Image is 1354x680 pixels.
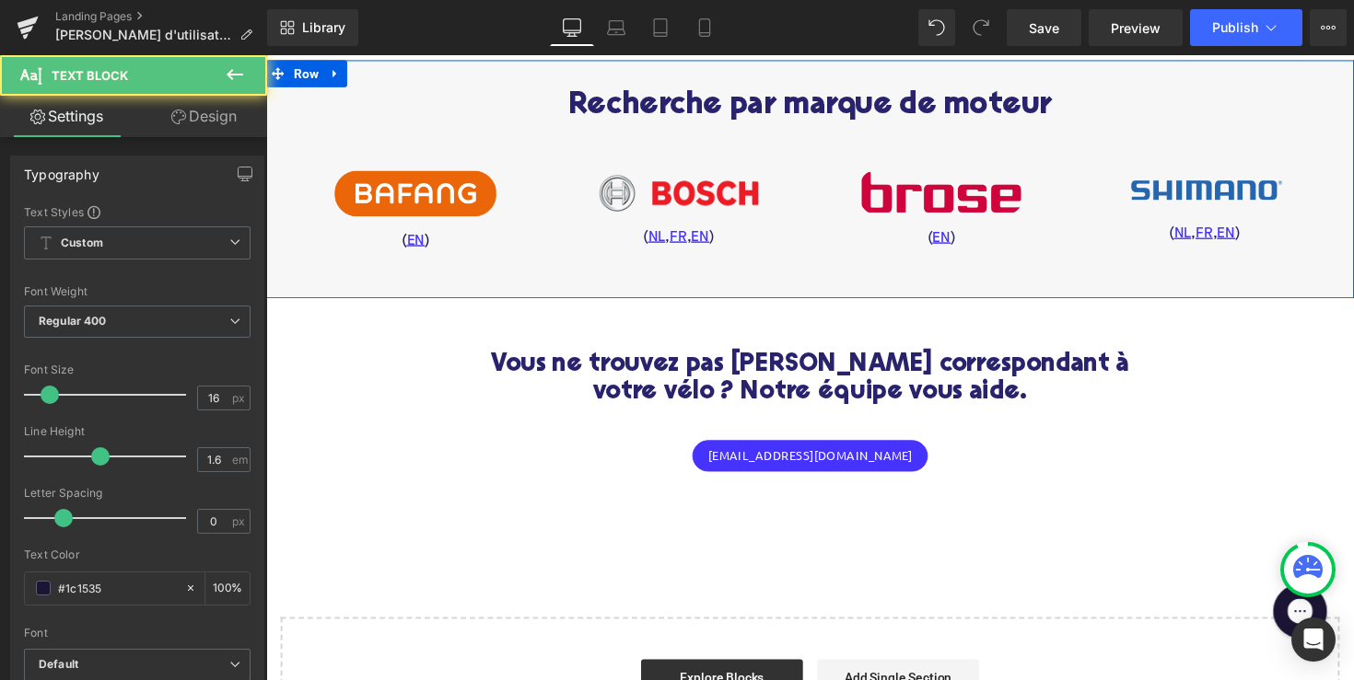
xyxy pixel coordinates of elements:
div: Typography [24,156,99,182]
a: Expand / Collapse [59,6,83,33]
a: [EMAIL_ADDRESS][DOMAIN_NAME] [437,395,677,427]
u: NL [930,176,948,190]
div: Line Height [24,425,251,438]
input: Color [58,578,176,598]
a: Landing Pages [55,9,267,24]
div: % [205,572,250,605]
span: px [232,515,248,527]
button: More [1310,9,1347,46]
button: Undo [918,9,955,46]
a: New Library [267,9,358,46]
iframe: Gorgias live chat messenger [1022,536,1096,604]
a: Mobile [683,9,727,46]
b: Regular 400 [39,314,107,328]
u: FR [952,176,970,190]
a: Design [137,96,271,137]
span: Save [1029,18,1059,38]
p: ( , , ) [302,176,544,200]
a: EN [975,172,993,196]
span: px [232,392,248,404]
a: NL [391,176,409,200]
p: ( ) [571,177,813,201]
u: EN [683,180,701,195]
button: Redo [963,9,999,46]
div: Text Color [24,548,251,561]
span: [EMAIL_ADDRESS][DOMAIN_NAME] [452,404,661,417]
a: NL [930,172,948,196]
u: FR [414,179,431,194]
span: em [232,454,248,466]
a: FR [952,172,970,196]
u: NL [391,179,409,194]
h2: Vous ne trouvez pas [PERSON_NAME] correspondant à votre vélo ? Notre équipe vous aide. [203,305,912,362]
span: [PERSON_NAME] d'utilisation pour votre vélo électrique [55,28,232,42]
div: Letter Spacing [24,487,251,500]
div: Font Weight [24,285,251,298]
a: EN [436,176,454,200]
span: Text Block [52,68,128,83]
p: ( , , ) [841,172,1083,196]
div: Text Styles [24,204,251,219]
p: ( ) [32,179,274,203]
div: Open Intercom Messenger [1291,617,1336,662]
a: EN [683,177,701,201]
a: FR [414,176,431,200]
span: Preview [1111,18,1161,38]
a: Tablet [638,9,683,46]
a: Desktop [550,9,594,46]
button: Publish [1190,9,1302,46]
a: Explore Blocks [384,619,550,656]
span: Publish [1212,20,1258,35]
a: EN [144,179,162,203]
div: Font [24,627,251,640]
a: Preview [1089,9,1183,46]
u: EN [144,183,162,198]
span: Library [302,19,345,36]
a: Laptop [594,9,638,46]
u: EN [975,176,993,190]
b: Custom [61,236,103,251]
div: Font Size [24,363,251,376]
span: Row [24,6,59,33]
i: Default [39,657,78,673]
u: EN [436,179,454,194]
a: Add Single Section [565,619,730,656]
